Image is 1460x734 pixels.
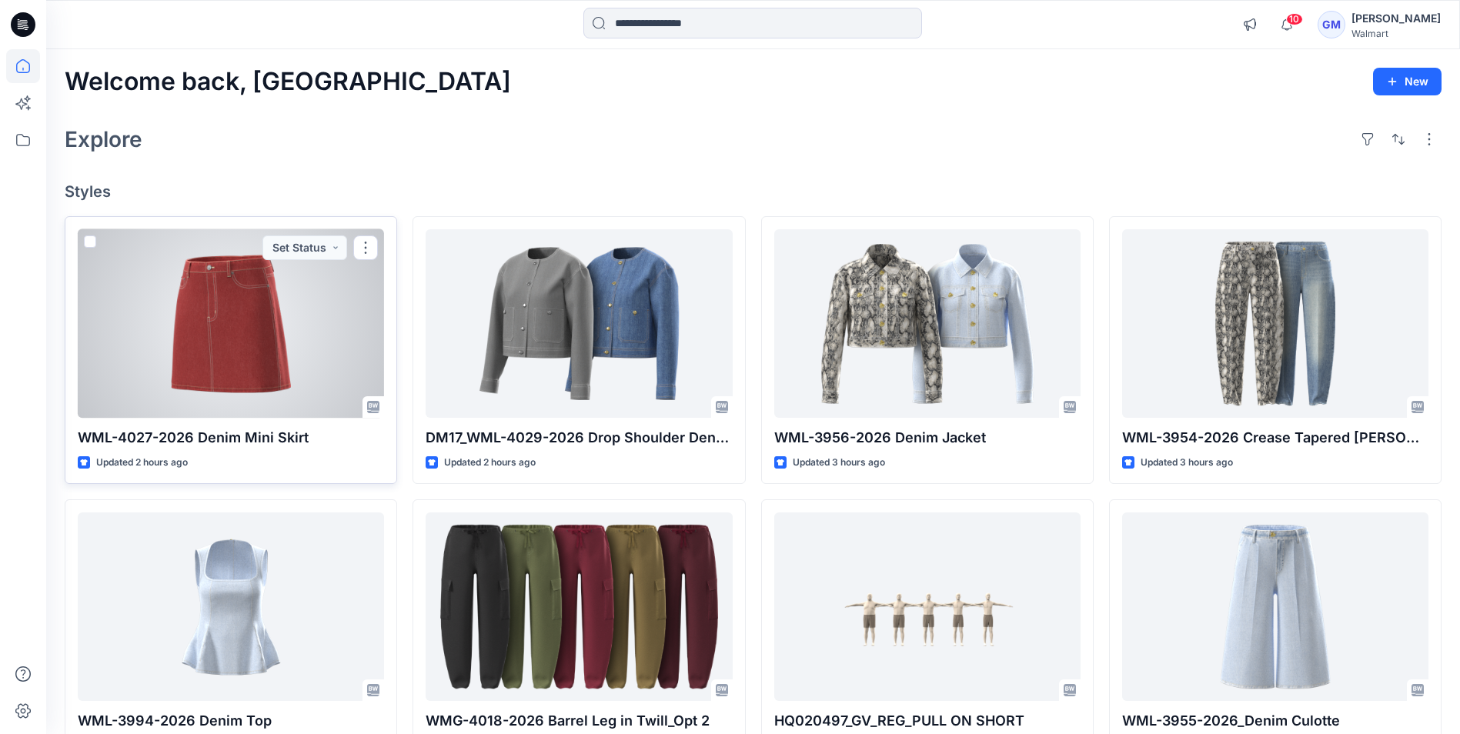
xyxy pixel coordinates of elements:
[1351,9,1441,28] div: [PERSON_NAME]
[65,127,142,152] h2: Explore
[1122,512,1428,701] a: WML-3955-2026_Denim Culotte
[793,455,885,471] p: Updated 3 hours ago
[774,427,1081,449] p: WML-3956-2026 Denim Jacket
[426,229,732,418] a: DM17_WML-4029-2026 Drop Shoulder Denim Lady Jacket
[1286,13,1303,25] span: 10
[426,710,732,732] p: WMG-4018-2026 Barrel Leg in Twill_Opt 2
[774,710,1081,732] p: HQ020497_GV_REG_PULL ON SHORT
[774,229,1081,418] a: WML-3956-2026 Denim Jacket
[78,512,384,701] a: WML-3994-2026 Denim Top
[1122,710,1428,732] p: WML-3955-2026_Denim Culotte
[65,182,1442,201] h4: Styles
[78,710,384,732] p: WML-3994-2026 Denim Top
[96,455,188,471] p: Updated 2 hours ago
[1351,28,1441,39] div: Walmart
[1373,68,1442,95] button: New
[426,512,732,701] a: WMG-4018-2026 Barrel Leg in Twill_Opt 2
[78,229,384,418] a: WML-4027-2026 Denim Mini Skirt
[1122,427,1428,449] p: WML-3954-2026 Crease Tapered [PERSON_NAME]
[426,427,732,449] p: DM17_WML-4029-2026 Drop Shoulder Denim [DEMOGRAPHIC_DATA] Jacket
[444,455,536,471] p: Updated 2 hours ago
[78,427,384,449] p: WML-4027-2026 Denim Mini Skirt
[774,512,1081,701] a: HQ020497_GV_REG_PULL ON SHORT
[65,68,511,96] h2: Welcome back, [GEOGRAPHIC_DATA]
[1122,229,1428,418] a: WML-3954-2026 Crease Tapered Jean
[1141,455,1233,471] p: Updated 3 hours ago
[1318,11,1345,38] div: GM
